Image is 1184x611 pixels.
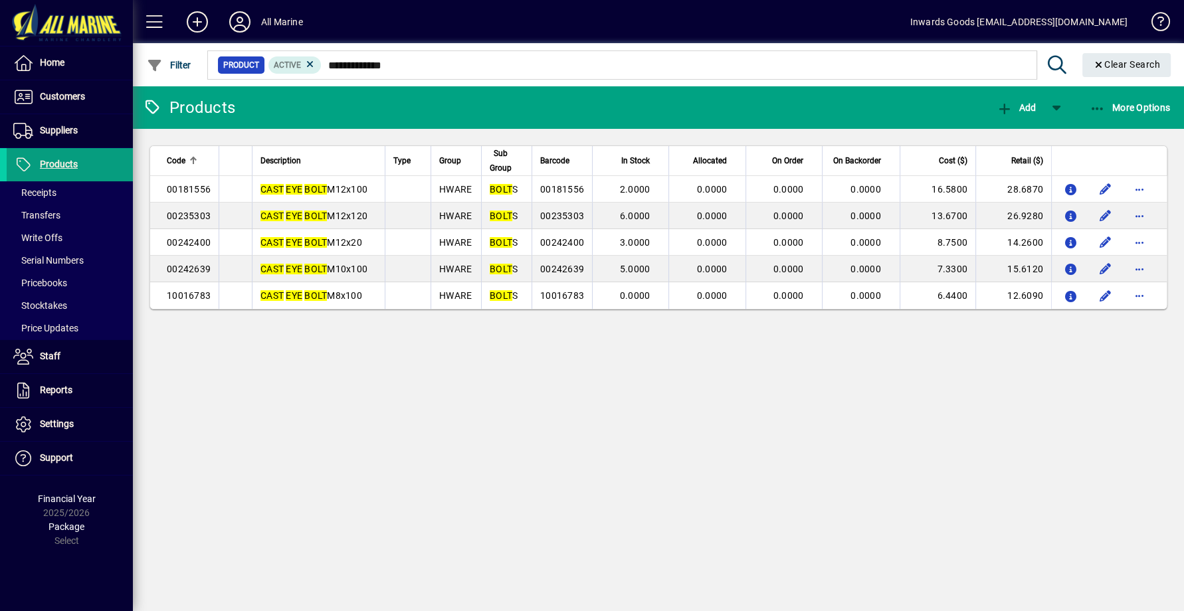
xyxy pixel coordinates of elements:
div: Code [167,153,211,168]
span: 00181556 [167,184,211,195]
span: 0.0000 [697,237,728,248]
td: 14.2600 [975,229,1051,256]
em: EYE [286,237,302,248]
button: More options [1129,179,1150,200]
span: Description [260,153,301,168]
span: 10016783 [167,290,211,301]
td: 13.6700 [900,203,975,229]
span: Reports [40,385,72,395]
em: CAST [260,264,284,274]
em: BOLT [490,184,512,195]
a: Stocktakes [7,294,133,317]
span: Product [223,58,259,72]
button: Edit [1094,258,1116,280]
button: More options [1129,285,1150,306]
span: 00242639 [540,264,584,274]
span: M12x120 [260,211,367,221]
span: Settings [40,418,74,429]
td: 15.6120 [975,256,1051,282]
button: Clear [1082,53,1171,77]
em: EYE [286,290,302,301]
a: Staff [7,340,133,373]
span: Code [167,153,185,168]
span: 00242400 [167,237,211,248]
button: Edit [1094,285,1116,306]
td: 28.6870 [975,176,1051,203]
span: 00242400 [540,237,584,248]
td: 8.7500 [900,229,975,256]
span: Filter [147,60,191,70]
a: Price Updates [7,317,133,339]
button: More options [1129,205,1150,226]
span: Group [439,153,461,168]
span: S [490,211,518,221]
span: Suppliers [40,125,78,135]
em: BOLT [304,184,327,195]
em: EYE [286,211,302,221]
span: M12x20 [260,237,362,248]
span: 5.0000 [620,264,650,274]
span: HWARE [439,184,472,195]
span: 0.0000 [773,237,804,248]
span: 10016783 [540,290,584,301]
span: HWARE [439,264,472,274]
button: Edit [1094,179,1116,200]
em: BOLT [304,290,327,301]
span: HWARE [439,237,472,248]
em: BOLT [490,290,512,301]
span: Cost ($) [939,153,967,168]
div: Type [393,153,423,168]
span: Active [274,60,301,70]
span: M12x100 [260,184,367,195]
div: On Order [754,153,815,168]
button: Filter [144,53,195,77]
a: Serial Numbers [7,249,133,272]
span: Support [40,452,73,463]
span: Stocktakes [13,300,67,311]
span: In Stock [621,153,650,168]
span: 00235303 [540,211,584,221]
div: In Stock [601,153,662,168]
span: Financial Year [38,493,96,504]
a: Knowledge Base [1141,3,1167,46]
div: Inwards Goods [EMAIL_ADDRESS][DOMAIN_NAME] [910,11,1128,33]
span: 6.0000 [620,211,650,221]
button: Profile [219,10,261,34]
span: 0.0000 [773,211,804,221]
span: S [490,264,518,274]
em: BOLT [304,264,327,274]
span: 0.0000 [773,290,804,301]
em: CAST [260,184,284,195]
span: Customers [40,91,85,102]
span: M8x100 [260,290,362,301]
span: 00242639 [167,264,211,274]
em: BOLT [304,211,327,221]
span: Retail ($) [1011,153,1043,168]
a: Settings [7,408,133,441]
a: Customers [7,80,133,114]
span: 0.0000 [773,184,804,195]
em: EYE [286,184,302,195]
span: Price Updates [13,323,78,333]
td: 6.4400 [900,282,975,309]
em: CAST [260,211,284,221]
div: On Backorder [831,153,892,168]
span: Write Offs [13,232,62,243]
td: 12.6090 [975,282,1051,309]
span: More Options [1090,102,1171,113]
span: Receipts [13,187,56,198]
div: Barcode [540,153,584,168]
td: 16.5800 [900,176,975,203]
span: Allocated [693,153,727,168]
em: BOLT [490,211,512,221]
span: Products [40,159,78,169]
em: BOLT [304,237,327,248]
a: Suppliers [7,114,133,147]
span: 2.0000 [620,184,650,195]
span: Clear Search [1093,59,1161,70]
span: 0.0000 [850,264,881,274]
button: More Options [1086,96,1174,120]
span: 0.0000 [850,184,881,195]
span: 00181556 [540,184,584,195]
button: Add [993,96,1039,120]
